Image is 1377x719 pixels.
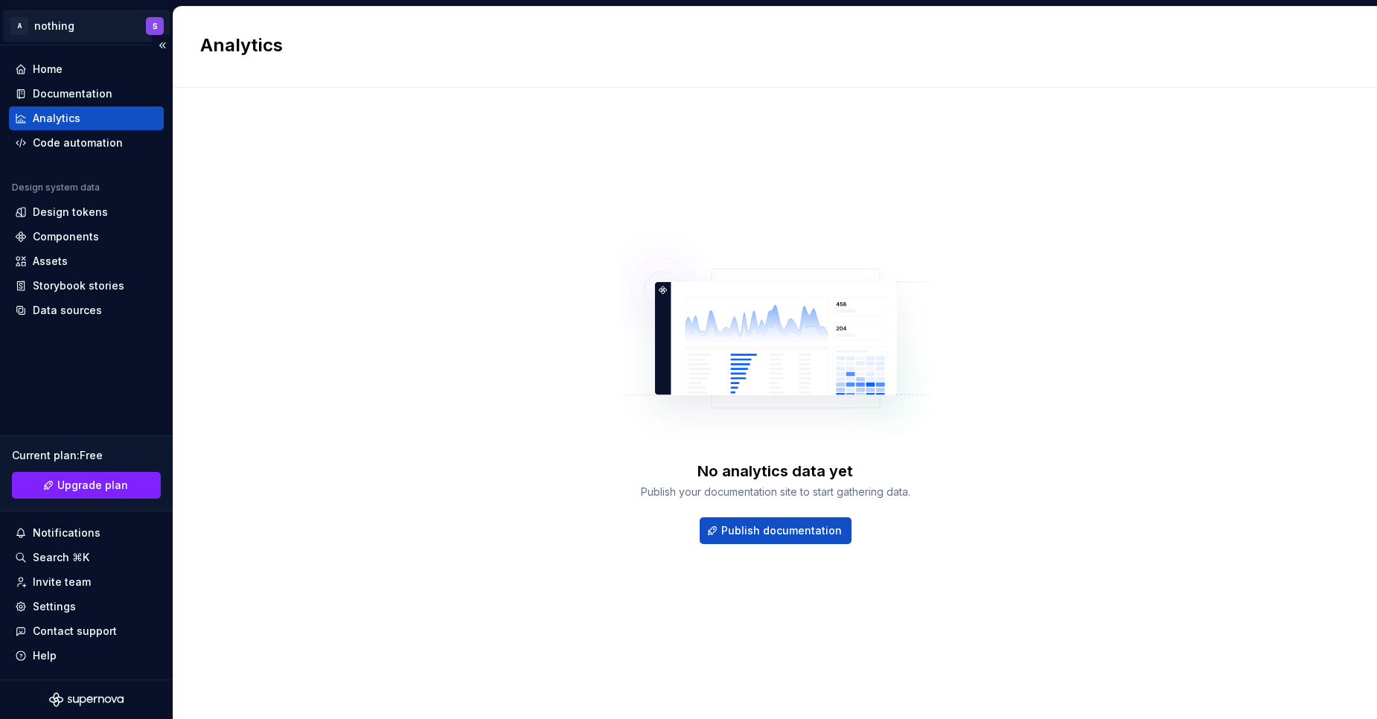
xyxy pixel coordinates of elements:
[152,35,173,56] button: Collapse sidebar
[33,205,108,220] div: Design tokens
[200,33,1332,57] h2: Analytics
[33,111,80,126] div: Analytics
[33,278,124,293] div: Storybook stories
[57,478,128,493] span: Upgrade plan
[33,62,63,77] div: Home
[9,595,164,619] a: Settings
[12,182,100,194] div: Design system data
[10,17,28,35] div: A
[9,82,164,106] a: Documentation
[33,135,123,150] div: Code automation
[9,106,164,130] a: Analytics
[33,550,89,565] div: Search ⌘K
[33,229,99,244] div: Components
[9,200,164,224] a: Design tokens
[641,485,910,499] div: Publish your documentation site to start gathering data.
[12,448,161,463] div: Current plan : Free
[33,86,112,101] div: Documentation
[3,10,170,42] button: AnothingS
[33,254,68,269] div: Assets
[9,619,164,643] button: Contact support
[33,599,76,614] div: Settings
[33,648,57,663] div: Help
[33,624,117,639] div: Contact support
[9,274,164,298] a: Storybook stories
[33,525,100,540] div: Notifications
[153,20,158,32] div: S
[9,298,164,322] a: Data sources
[721,523,842,538] span: Publish documentation
[9,570,164,594] a: Invite team
[9,546,164,569] button: Search ⌘K
[34,19,74,33] div: nothing
[33,303,102,318] div: Data sources
[9,521,164,545] button: Notifications
[9,249,164,273] a: Assets
[9,644,164,668] button: Help
[9,57,164,81] a: Home
[33,575,91,589] div: Invite team
[9,225,164,249] a: Components
[49,692,124,707] svg: Supernova Logo
[9,131,164,155] a: Code automation
[12,472,161,499] a: Upgrade plan
[700,517,852,544] button: Publish documentation
[697,461,853,482] div: No analytics data yet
